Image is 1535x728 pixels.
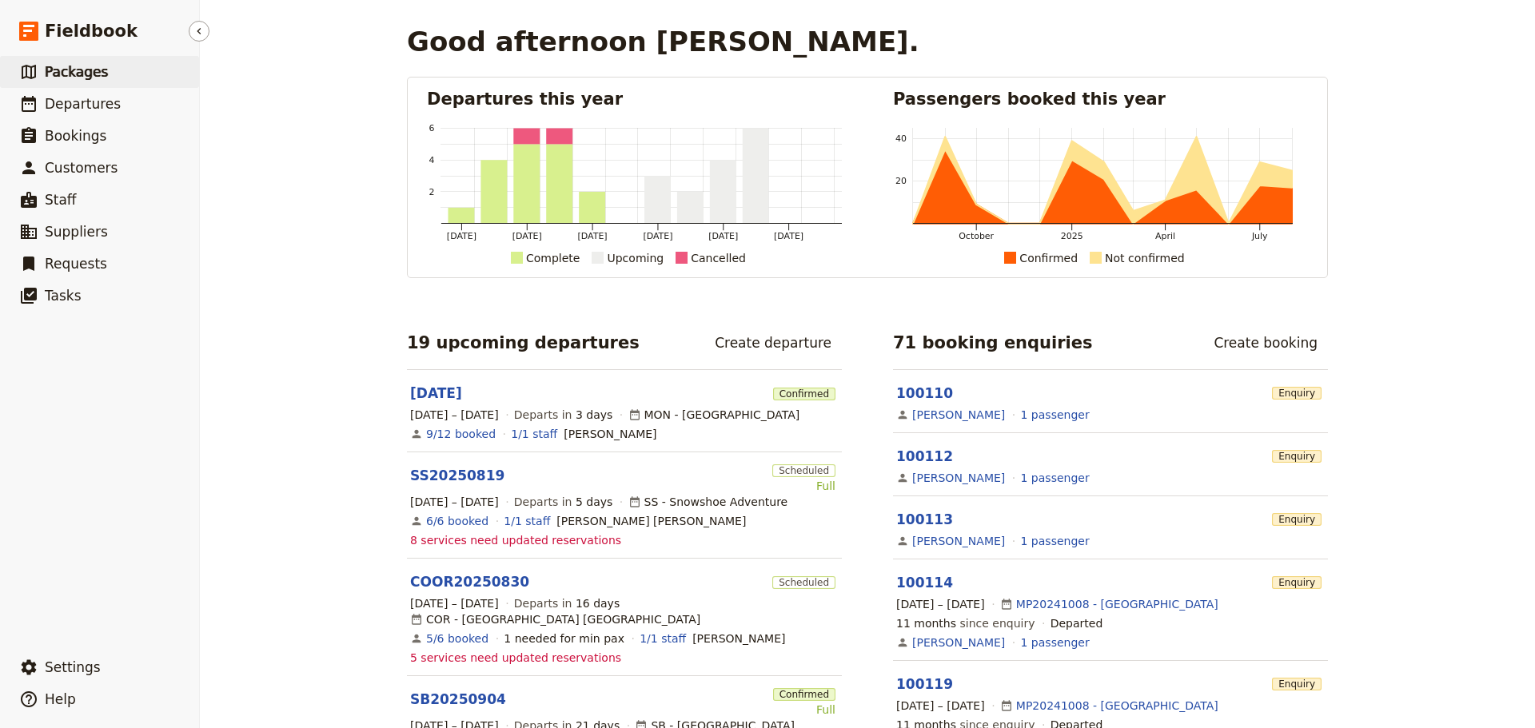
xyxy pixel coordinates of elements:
[514,494,612,510] span: Departs in
[576,408,612,421] span: 3 days
[410,690,506,709] a: SB20250904
[896,448,953,464] a: 100112
[512,231,542,241] tspan: [DATE]
[1155,231,1175,241] tspan: April
[45,96,121,112] span: Departures
[1272,450,1322,463] span: Enquiry
[564,426,656,442] span: Rebecca Arnott
[426,513,488,529] a: View the bookings for this departure
[410,650,621,666] span: 5 services need updated reservations
[895,133,907,144] tspan: 40
[912,407,1005,423] a: [PERSON_NAME]
[576,495,612,508] span: 5 days
[578,231,608,241] tspan: [DATE]
[189,21,209,42] button: Hide menu
[896,615,1035,631] span: since enquiry
[896,676,953,692] a: 100119
[504,631,624,646] div: 1 needed for min pax
[773,388,835,400] span: Confirmed
[426,631,488,646] a: View the bookings for this departure
[45,659,101,675] span: Settings
[912,470,1005,486] a: [PERSON_NAME]
[1203,329,1328,356] a: Create booking
[772,576,835,589] span: Scheduled
[511,426,557,442] a: 1/1 staff
[410,494,499,510] span: [DATE] – [DATE]
[896,596,985,612] span: [DATE] – [DATE]
[407,26,919,58] h1: Good afternoon [PERSON_NAME].
[1021,470,1090,486] a: View the passengers for this booking
[896,617,956,630] span: 11 months
[45,224,108,240] span: Suppliers
[526,249,580,268] div: Complete
[773,688,835,701] span: Confirmed
[45,64,108,80] span: Packages
[896,385,953,401] a: 100110
[772,478,835,494] div: Full
[1272,678,1322,690] span: Enquiry
[1021,533,1090,549] a: View the passengers for this booking
[410,466,504,485] a: SS20250819
[45,128,106,144] span: Bookings
[45,19,138,43] span: Fieldbook
[772,464,835,477] span: Scheduled
[1251,231,1268,241] tspan: July
[410,611,700,627] div: COR - [GEOGRAPHIC_DATA] [GEOGRAPHIC_DATA]
[1021,407,1090,423] a: View the passengers for this booking
[45,192,77,208] span: Staff
[893,331,1093,355] h2: 71 booking enquiries
[1019,249,1078,268] div: Confirmed
[773,702,835,718] div: Full
[1016,596,1218,612] a: MP20241008 - [GEOGRAPHIC_DATA]
[704,329,842,356] a: Create departure
[1061,231,1083,241] tspan: 2025
[504,513,550,529] a: 1/1 staff
[410,384,462,403] a: [DATE]
[576,597,620,610] span: 16 days
[407,331,640,355] h2: 19 upcoming departures
[45,160,118,176] span: Customers
[1105,249,1185,268] div: Not confirmed
[429,155,435,165] tspan: 4
[708,231,738,241] tspan: [DATE]
[896,511,953,527] a: 100113
[896,698,985,714] span: [DATE] – [DATE]
[896,575,953,591] a: 100114
[607,249,664,268] div: Upcoming
[410,572,529,591] a: COOR20250830
[429,187,435,197] tspan: 2
[410,595,499,611] span: [DATE] – [DATE]
[628,407,800,423] div: MON - [GEOGRAPHIC_DATA]
[1272,513,1322,526] span: Enquiry
[912,533,1005,549] a: [PERSON_NAME]
[895,176,907,186] tspan: 20
[429,123,435,133] tspan: 6
[514,595,620,611] span: Departs in
[45,256,107,272] span: Requests
[556,513,746,529] span: Frith Hudson Graham
[426,426,496,442] a: View the bookings for this departure
[1021,635,1090,650] a: View the passengers for this booking
[640,631,686,646] a: 1/1 staff
[410,532,621,548] span: 8 services need updated reservations
[628,494,788,510] div: SS - Snowshoe Adventure
[691,249,746,268] div: Cancelled
[447,231,476,241] tspan: [DATE]
[893,87,1308,111] h2: Passengers booked this year
[692,631,785,646] span: Lisa Marshall
[643,231,672,241] tspan: [DATE]
[774,231,803,241] tspan: [DATE]
[1016,698,1218,714] a: MP20241008 - [GEOGRAPHIC_DATA]
[1051,615,1103,631] div: Departed
[1272,387,1322,400] span: Enquiry
[912,635,1005,650] a: [PERSON_NAME]
[45,288,82,304] span: Tasks
[1272,576,1322,589] span: Enquiry
[514,407,612,423] span: Departs in
[959,231,994,241] tspan: October
[45,691,76,707] span: Help
[410,407,499,423] span: [DATE] – [DATE]
[427,87,842,111] h2: Departures this year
